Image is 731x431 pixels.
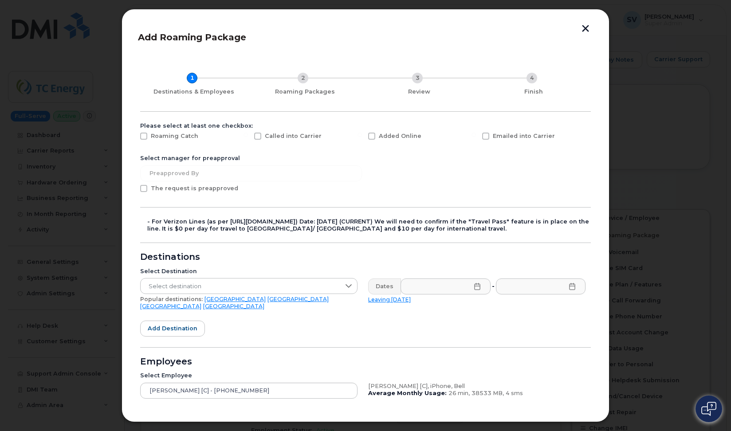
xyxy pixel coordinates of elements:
img: Open chat [701,402,716,416]
input: Please fill out this field [496,278,586,294]
div: - For Verizon Lines (as per [URL][DOMAIN_NAME]) Date: [DATE] (CURRENT) We will need to confirm if... [147,218,591,232]
div: Select Employee [140,372,358,379]
span: Added Online [379,133,421,139]
a: Leaving [DATE] [368,296,411,303]
span: The request is preapproved [151,185,238,192]
span: Roaming Catch [151,133,198,139]
span: Add destination [148,324,197,333]
a: [GEOGRAPHIC_DATA] [204,296,266,302]
div: Select manager for preapproval [140,155,591,162]
span: Called into Carrier [265,133,322,139]
span: Select destination [141,278,340,294]
div: 3 [412,73,423,83]
input: Preapproved by [140,165,362,181]
div: - [490,278,496,294]
input: Search device [140,383,358,399]
span: 4 sms [506,390,523,396]
a: [GEOGRAPHIC_DATA] [267,296,329,302]
span: 26 min, [448,390,470,396]
div: Select Destination [140,268,358,275]
span: Add Roaming Package [138,32,246,43]
input: Please fill out this field [401,278,491,294]
input: Emailed into Carrier [472,133,476,137]
a: [GEOGRAPHIC_DATA] [140,303,201,310]
b: Average Monthly Usage: [368,390,447,396]
span: 38533 MB, [472,390,504,396]
div: Employees [140,358,591,365]
div: Please select at least one checkbox: [140,122,591,129]
span: Emailed into Carrier [493,133,555,139]
div: 4 [527,73,537,83]
div: Finish [480,88,587,95]
a: [GEOGRAPHIC_DATA] [203,303,264,310]
div: Roaming Packages [251,88,358,95]
button: Add destination [140,321,205,337]
div: Destinations [140,254,591,261]
input: Called into Carrier [244,133,248,137]
span: Popular destinations: [140,296,203,302]
div: Review [365,88,473,95]
input: Added Online [358,133,362,137]
div: [PERSON_NAME] [C], iPhone, Bell [368,383,586,390]
div: 2 [298,73,308,83]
